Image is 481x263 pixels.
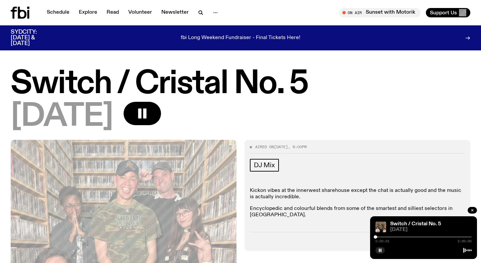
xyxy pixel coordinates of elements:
[390,227,472,232] span: [DATE]
[430,10,457,16] span: Support Us
[339,8,421,17] button: On AirSunset with Motorik
[11,29,53,46] h3: SYDCITY: [DATE] & [DATE]
[43,8,73,17] a: Schedule
[254,162,275,169] span: DJ Mix
[157,8,193,17] a: Newsletter
[75,8,101,17] a: Explore
[181,35,300,41] p: fbi Long Weekend Fundraiser - Final Tickets Here!
[11,69,470,99] h1: Switch / Cristal No. 5
[11,102,113,132] span: [DATE]
[250,188,465,200] p: Kickon vibes at the innerwest sharehouse except the chat is actually good and the music is actual...
[255,144,274,150] span: Aired on
[426,8,470,17] button: Support Us
[288,144,307,150] span: , 8:00pm
[103,8,123,17] a: Read
[250,206,465,225] p: Encyclopedic and colourful blends from some of the smartest and silliest selectors in [GEOGRAPHIC...
[458,240,472,243] span: 2:00:00
[274,144,288,150] span: [DATE]
[390,221,441,227] a: Switch / Cristal No. 5
[250,159,279,172] a: DJ Mix
[124,8,156,17] a: Volunteer
[375,240,389,243] span: 0:00:01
